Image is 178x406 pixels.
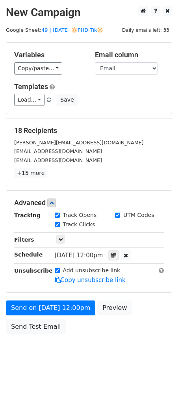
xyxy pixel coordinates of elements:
a: Send Test Email [6,319,66,334]
small: [EMAIL_ADDRESS][DOMAIN_NAME] [14,148,102,154]
h5: Email column [95,51,164,59]
strong: Schedule [14,251,43,258]
a: Copy unsubscribe link [55,277,126,284]
small: [PERSON_NAME][EMAIL_ADDRESS][DOMAIN_NAME] [14,140,144,146]
h5: 18 Recipients [14,126,164,135]
strong: Unsubscribe [14,268,53,274]
a: 49 | [DATE] 🔆PHD Tik🔆 [41,27,103,33]
h5: Advanced [14,198,164,207]
a: Daily emails left: 33 [119,27,172,33]
span: [DATE] 12:00pm [55,252,103,259]
a: Copy/paste... [14,62,62,75]
iframe: Chat Widget [139,368,178,406]
a: +15 more [14,168,47,178]
span: Daily emails left: 33 [119,26,172,35]
strong: Filters [14,237,34,243]
h5: Variables [14,51,83,59]
a: Send on [DATE] 12:00pm [6,300,95,315]
label: Add unsubscribe link [63,266,121,275]
label: UTM Codes [123,211,154,219]
label: Track Clicks [63,220,95,229]
a: Templates [14,82,48,91]
strong: Tracking [14,212,41,218]
label: Track Opens [63,211,97,219]
small: Google Sheet: [6,27,103,33]
a: Preview [97,300,132,315]
h2: New Campaign [6,6,172,19]
button: Save [57,94,77,106]
small: [EMAIL_ADDRESS][DOMAIN_NAME] [14,157,102,163]
a: Load... [14,94,44,106]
